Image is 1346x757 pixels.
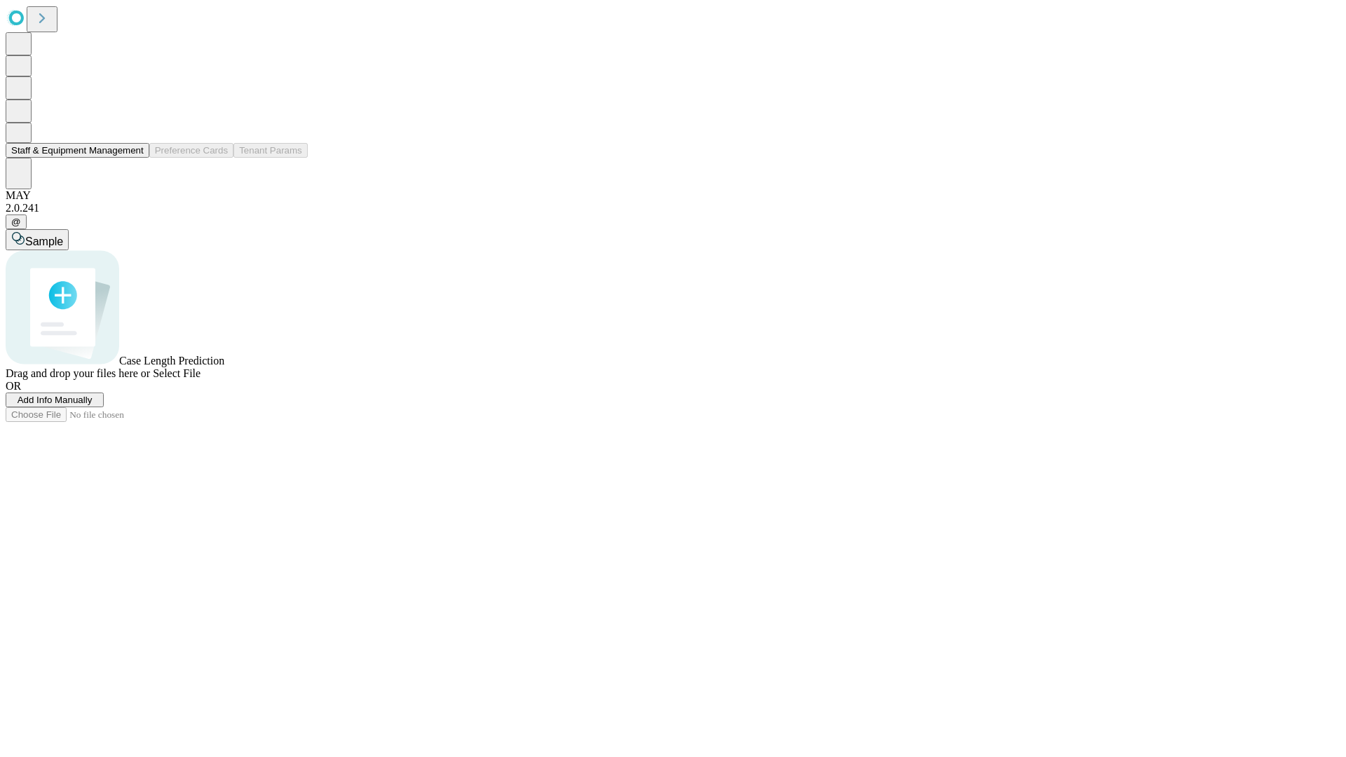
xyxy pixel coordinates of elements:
span: Sample [25,236,63,247]
div: 2.0.241 [6,202,1340,214]
button: Add Info Manually [6,393,104,407]
div: MAY [6,189,1340,202]
button: Tenant Params [233,143,308,158]
button: Staff & Equipment Management [6,143,149,158]
span: Add Info Manually [18,395,93,405]
span: OR [6,380,21,392]
span: @ [11,217,21,227]
button: @ [6,214,27,229]
span: Select File [153,367,200,379]
span: Case Length Prediction [119,355,224,367]
button: Sample [6,229,69,250]
button: Preference Cards [149,143,233,158]
span: Drag and drop your files here or [6,367,150,379]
